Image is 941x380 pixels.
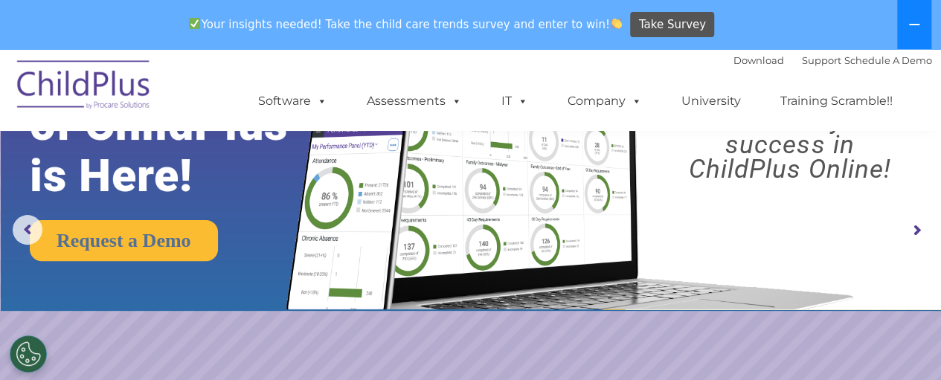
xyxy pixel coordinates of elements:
a: Download [733,54,784,66]
a: Software [243,86,342,116]
rs-layer: Boost your productivity and streamline your success in ChildPlus Online! [650,59,929,181]
a: Request a Demo [30,220,218,261]
iframe: Chat Widget [867,309,941,380]
img: ChildPlus by Procare Solutions [10,50,158,124]
img: ✅ [189,18,200,29]
a: University [667,86,756,116]
span: Phone number [207,159,270,170]
a: Training Scramble!! [765,86,908,116]
span: Last name [207,98,252,109]
a: Assessments [352,86,477,116]
a: Support [802,54,841,66]
a: Take Survey [630,12,714,38]
a: IT [486,86,543,116]
span: Take Survey [639,12,706,38]
span: Your insights needed! Take the child care trends survey and enter to win! [183,10,629,39]
rs-layer: The Future of ChildPlus is Here! [30,48,330,202]
font: | [733,54,932,66]
a: Company [553,86,657,116]
img: 👏 [611,18,622,29]
a: Schedule A Demo [844,54,932,66]
button: Cookies Settings [10,335,47,373]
